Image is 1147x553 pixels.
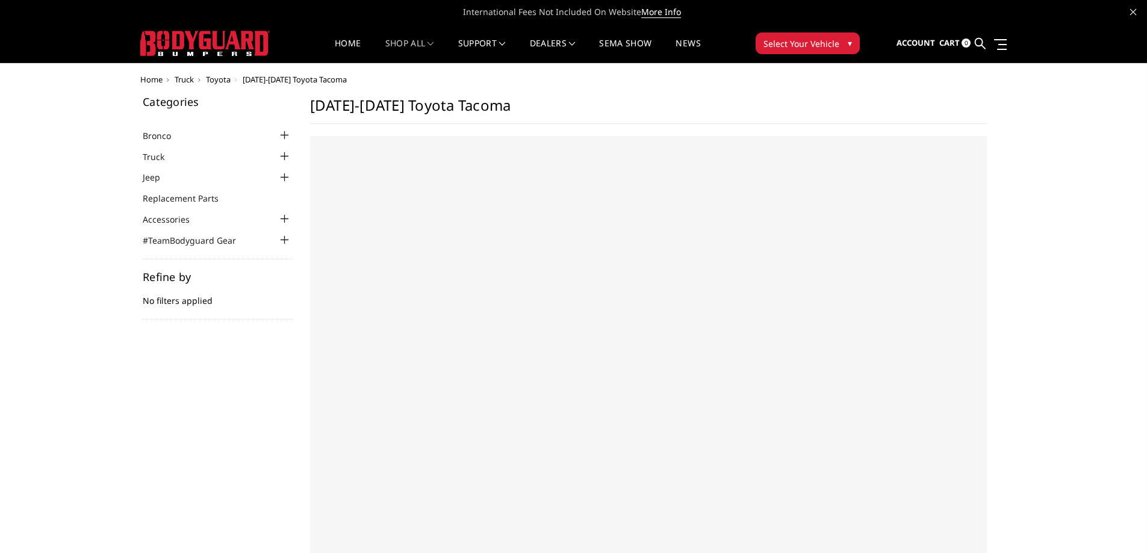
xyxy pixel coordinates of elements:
a: More Info [641,6,681,18]
button: Select Your Vehicle [756,32,860,54]
a: Accessories [143,213,205,226]
span: Select Your Vehicle [763,37,839,50]
div: No filters applied [143,271,292,320]
a: Support [458,39,506,63]
a: Dealers [530,39,576,63]
a: Home [140,74,163,85]
a: Toyota [206,74,231,85]
a: Account [897,27,935,60]
span: 0 [962,39,971,48]
img: BODYGUARD BUMPERS [140,31,270,56]
a: Replacement Parts [143,192,234,205]
span: Account [897,37,935,48]
span: [DATE]-[DATE] Toyota Tacoma [243,74,347,85]
a: Truck [143,150,179,163]
h1: [DATE]-[DATE] Toyota Tacoma [310,96,987,124]
h5: Refine by [143,271,292,282]
a: Truck [175,74,194,85]
a: Bronco [143,129,186,142]
h5: Categories [143,96,292,107]
a: SEMA Show [599,39,651,63]
a: Home [335,39,361,63]
a: #TeamBodyguard Gear [143,234,251,247]
a: Cart 0 [939,27,971,60]
a: Jeep [143,171,175,184]
span: ▾ [848,37,852,49]
a: News [676,39,700,63]
a: shop all [385,39,434,63]
span: Cart [939,37,960,48]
